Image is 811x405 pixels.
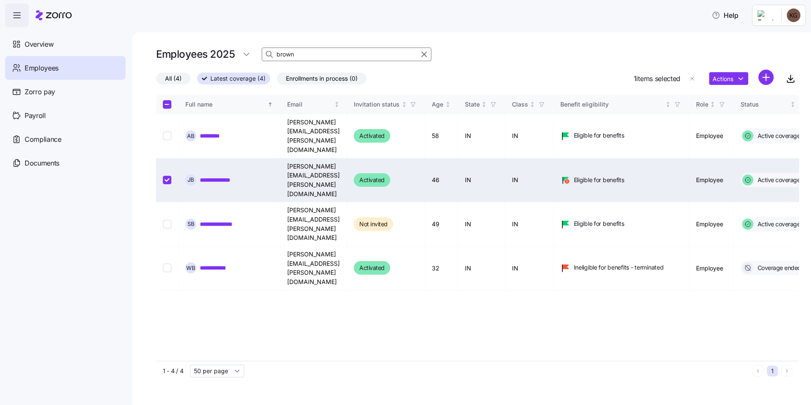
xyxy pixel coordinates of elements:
td: IN [458,246,505,290]
button: Help [705,7,745,24]
span: Eligible for benefits [574,131,624,140]
div: Not sorted [529,101,535,107]
input: Select record 2 [163,176,171,184]
th: RoleNot sorted [689,95,734,114]
td: IN [458,202,505,246]
span: Compliance [25,134,62,145]
td: 46 [425,158,458,202]
div: Status [741,100,789,109]
div: Invitation status [354,100,400,109]
input: Select record 4 [163,264,171,272]
span: Actions [713,76,733,82]
td: IN [505,246,554,290]
a: Employees [5,56,126,80]
td: IN [458,114,505,158]
span: Enrollments in process (0) [286,73,358,84]
div: Not sorted [790,101,796,107]
input: Select record 3 [163,220,171,228]
div: Full name [185,100,266,109]
span: Active coverage [755,132,800,140]
a: Zorro pay [5,80,126,104]
span: Overview [25,39,53,50]
span: Eligible for benefits [574,219,624,228]
div: Not sorted [481,101,487,107]
span: W B [186,265,196,271]
div: Age [432,100,443,109]
td: [PERSON_NAME][EMAIL_ADDRESS][PERSON_NAME][DOMAIN_NAME] [280,114,347,158]
span: Active coverage [755,220,800,228]
span: Activated [359,175,385,185]
button: Previous page [752,366,763,377]
span: Employees [25,63,59,73]
span: Ineligible for benefits - terminated [574,263,664,272]
h1: Employees 2025 [156,48,235,61]
button: Actions [709,72,748,85]
span: All (4) [165,73,182,84]
div: Class [512,100,528,109]
div: Email [287,100,333,109]
td: IN [505,202,554,246]
button: 1 [767,366,778,377]
span: Latest coverage (4) [210,73,266,84]
div: Not sorted [710,101,716,107]
td: [PERSON_NAME][EMAIL_ADDRESS][PERSON_NAME][DOMAIN_NAME] [280,202,347,246]
svg: add icon [758,70,774,85]
td: 32 [425,246,458,290]
th: Invitation statusNot sorted [347,95,425,114]
div: Sorted ascending [267,101,273,107]
th: AgeNot sorted [425,95,458,114]
th: StateNot sorted [458,95,505,114]
button: Next page [781,366,792,377]
div: Benefit eligibility [560,100,664,109]
td: [PERSON_NAME][EMAIL_ADDRESS][PERSON_NAME][DOMAIN_NAME] [280,158,347,202]
img: b34cea83cf096b89a2fb04a6d3fa81b3 [787,8,800,22]
span: Payroll [25,110,46,121]
th: Full nameSorted ascending [179,95,280,114]
div: State [465,100,480,109]
td: [PERSON_NAME][EMAIL_ADDRESS][PERSON_NAME][DOMAIN_NAME] [280,246,347,290]
span: Not invited [359,219,388,229]
td: Employee [689,202,734,246]
span: Eligible for benefits [574,176,624,184]
span: Activated [359,263,385,273]
a: Overview [5,32,126,56]
span: A B [187,133,195,139]
img: Employer logo [758,10,775,20]
td: Employee [689,114,734,158]
div: Not sorted [401,101,407,107]
div: Role [696,100,708,109]
span: 1 items selected [634,73,680,84]
span: Active coverage [755,176,800,184]
td: IN [505,114,554,158]
span: Activated [359,131,385,141]
span: Documents [25,158,59,169]
span: Help [712,10,738,20]
td: Employee [689,246,734,290]
td: IN [505,158,554,202]
span: Coverage ended [755,264,801,272]
div: Not sorted [665,101,671,107]
span: 1 - 4 / 4 [163,367,183,375]
td: 49 [425,202,458,246]
td: 58 [425,114,458,158]
a: Documents [5,151,126,175]
a: Compliance [5,127,126,151]
input: Select all records [163,100,171,109]
span: S B [187,221,195,227]
th: Benefit eligibilityNot sorted [554,95,689,114]
a: Payroll [5,104,126,127]
input: Select record 1 [163,132,171,140]
span: Zorro pay [25,87,55,97]
th: ClassNot sorted [505,95,554,114]
span: J B [187,177,194,183]
div: Not sorted [334,101,340,107]
th: EmailNot sorted [280,95,347,114]
td: IN [458,158,505,202]
input: Search employees [262,48,431,61]
td: Employee [689,158,734,202]
div: Not sorted [445,101,451,107]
